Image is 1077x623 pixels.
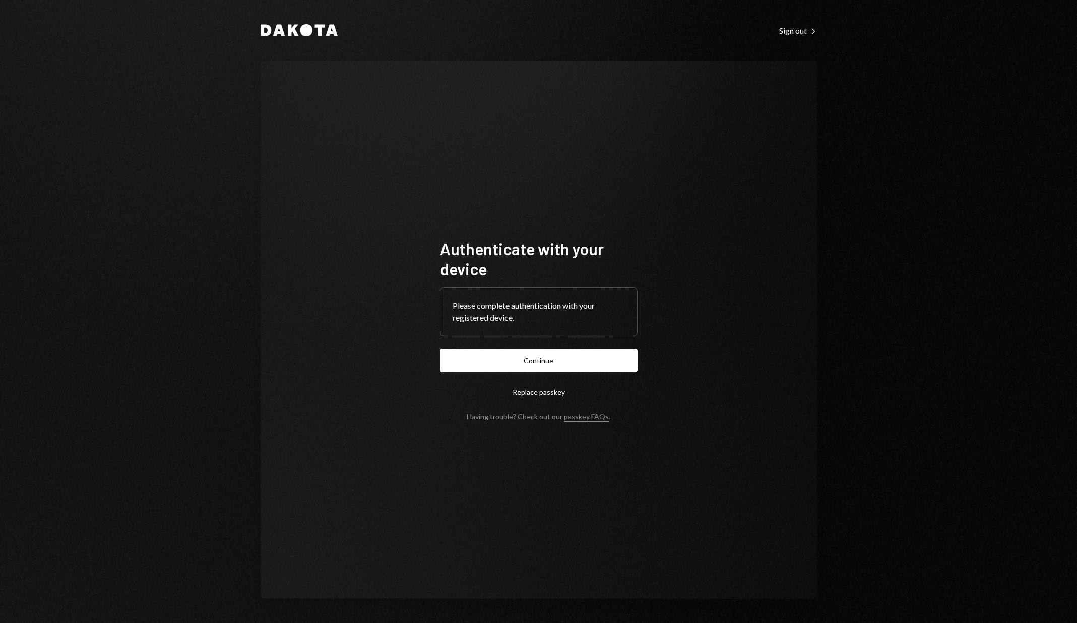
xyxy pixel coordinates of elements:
h1: Authenticate with your device [440,239,638,279]
a: passkey FAQs [564,412,609,422]
div: Sign out [779,26,817,36]
div: Please complete authentication with your registered device. [453,300,625,324]
div: Having trouble? Check out our . [467,412,610,421]
a: Sign out [779,25,817,36]
button: Replace passkey [440,380,638,404]
button: Continue [440,349,638,372]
